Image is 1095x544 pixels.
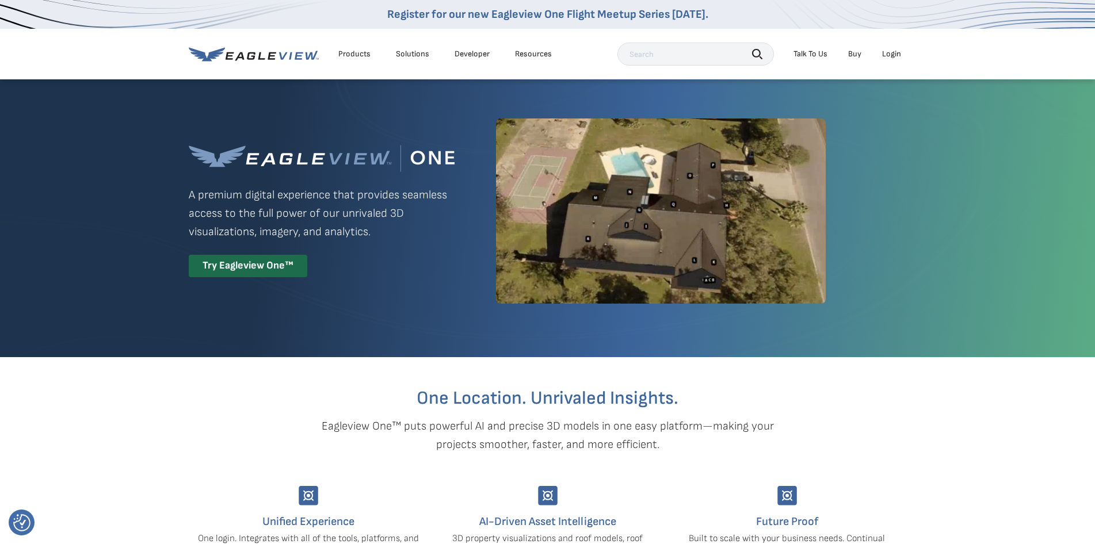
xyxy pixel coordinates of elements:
h2: One Location. Unrivaled Insights. [197,389,898,408]
p: Eagleview One™ puts powerful AI and precise 3D models in one easy platform—making your projects s... [302,417,794,454]
img: Group-9744.svg [777,486,797,505]
input: Search [617,43,774,66]
div: Talk To Us [793,49,827,59]
h4: Future Proof [676,512,898,531]
img: Eagleview One™ [189,145,455,172]
div: Solutions [396,49,429,59]
a: Register for our new Eagleview One Flight Meetup Series [DATE]. [387,7,708,21]
h4: AI-Driven Asset Intelligence [437,512,659,531]
button: Consent Preferences [13,514,30,531]
div: Try Eagleview One™ [189,255,307,277]
a: Developer [455,49,490,59]
a: Buy [848,49,861,59]
img: Revisit consent button [13,514,30,531]
div: Login [882,49,901,59]
div: Products [338,49,371,59]
p: A premium digital experience that provides seamless access to the full power of our unrivaled 3D ... [189,186,455,241]
img: Group-9744.svg [299,486,318,505]
h4: Unified Experience [197,512,419,531]
div: Resources [515,49,552,59]
img: Group-9744.svg [538,486,558,505]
